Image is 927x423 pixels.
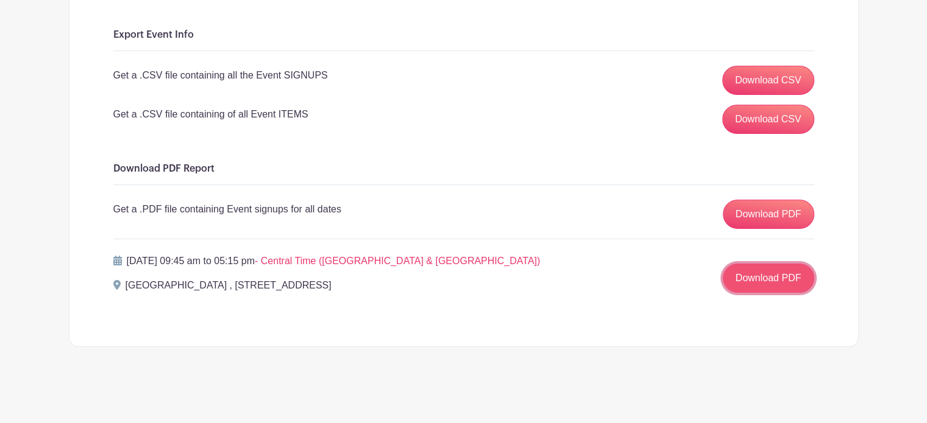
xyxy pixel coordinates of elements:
[113,68,328,83] p: Get a .CSV file containing all the Event SIGNUPS
[255,256,540,266] span: - Central Time ([GEOGRAPHIC_DATA] & [GEOGRAPHIC_DATA])
[722,105,814,134] a: Download CSV
[126,278,332,293] p: [GEOGRAPHIC_DATA] , [STREET_ADDRESS]
[113,202,341,217] p: Get a .PDF file containing Event signups for all dates
[113,107,308,122] p: Get a .CSV file containing of all Event ITEMS
[113,163,814,175] h6: Download PDF Report
[723,200,814,229] a: Download PDF
[723,264,814,293] a: Download PDF
[113,29,814,41] h6: Export Event Info
[127,254,541,268] p: [DATE] 09:45 am to 05:15 pm
[722,66,814,95] a: Download CSV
